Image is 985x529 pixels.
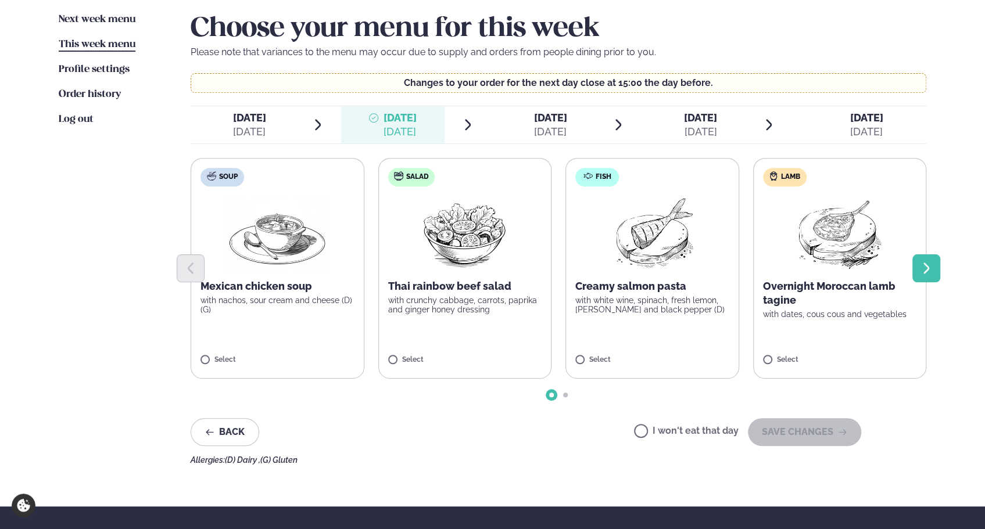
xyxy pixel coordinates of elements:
[763,279,917,307] p: Overnight Moroccan lamb tagine
[260,455,298,465] span: (G) Gluten
[226,196,328,270] img: Soup.png
[533,111,567,124] span: [DATE]
[748,418,861,446] button: SAVE CHANGES
[191,45,926,59] p: Please note that variances to the menu may occur due to supply and orders from people dining prio...
[549,393,554,397] span: Go to slide 1
[12,494,35,517] a: Cookie settings
[59,64,130,74] span: Profile settings
[684,111,717,124] span: [DATE]
[59,38,135,52] a: This week menu
[191,418,259,446] button: Back
[394,171,403,181] img: salad.svg
[191,13,926,45] h2: Choose your menu for this week
[200,279,354,293] p: Mexican chicken soup
[59,63,130,77] a: Profile settings
[59,15,135,24] span: Next week menu
[788,196,891,270] img: Lamb-Meat.png
[225,455,260,465] span: (D) Dairy ,
[413,196,516,270] img: Salad.png
[383,125,416,139] div: [DATE]
[59,88,121,102] a: Order history
[763,310,917,319] p: with dates, cous cous and vegetables
[388,296,542,314] p: with crunchy cabbage, carrots, paprika and ginger honey dressing
[383,111,416,124] span: [DATE]
[684,125,717,139] div: [DATE]
[388,279,542,293] p: Thai rainbow beef salad
[769,171,778,181] img: Lamb.svg
[203,78,915,88] p: Changes to your order for the next day close at 15:00 the day before.
[406,172,429,182] span: Salad
[233,125,266,139] div: [DATE]
[191,455,926,465] div: Allergies:
[59,89,121,99] span: Order history
[59,114,94,124] span: Log out
[781,172,800,182] span: Lamb
[59,113,94,127] a: Log out
[59,13,135,27] a: Next week menu
[575,296,729,314] p: with white wine, spinach, fresh lemon, [PERSON_NAME] and black pepper (D)
[207,171,216,181] img: soup.svg
[59,39,135,49] span: This week menu
[200,296,354,314] p: with nachos, sour cream and cheese (D) (G)
[575,279,729,293] p: Creamy salmon pasta
[177,254,205,282] button: Previous slide
[583,171,593,181] img: fish.svg
[850,125,883,139] div: [DATE]
[596,172,611,182] span: Fish
[912,254,940,282] button: Next slide
[563,393,568,397] span: Go to slide 2
[850,111,883,124] span: [DATE]
[233,111,266,125] span: [DATE]
[533,125,567,139] div: [DATE]
[601,196,704,270] img: Fish.png
[219,172,238,182] span: Soup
